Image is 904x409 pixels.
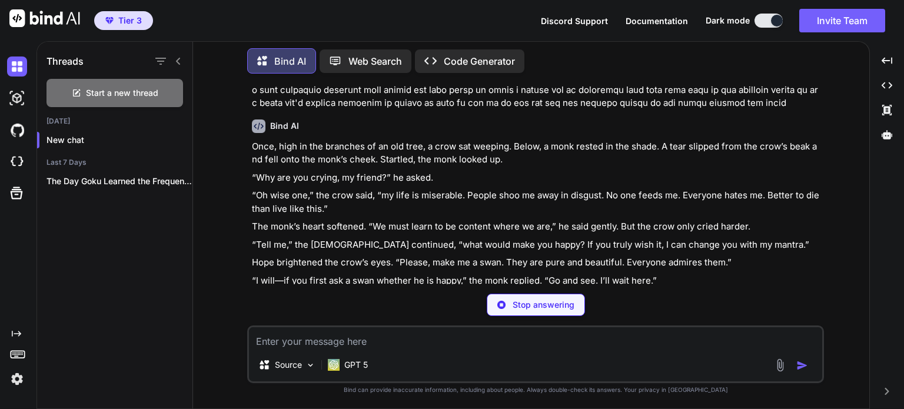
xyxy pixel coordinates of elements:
img: Pick Models [305,360,315,370]
h2: Last 7 Days [37,158,192,167]
img: darkAi-studio [7,88,27,108]
img: icon [796,360,808,371]
p: Source [275,359,302,371]
h1: Threads [46,54,84,68]
span: Documentation [626,16,688,26]
p: The Day Goku Learned the Frequency of... [46,175,192,187]
h2: [DATE] [37,117,192,126]
img: premium [105,17,114,24]
p: GPT 5 [344,359,368,371]
button: Documentation [626,15,688,27]
p: Bind can provide inaccurate information, including about people. Always double-check its answers.... [247,385,824,394]
img: Bind AI [9,9,80,27]
p: Stop answering [513,299,574,311]
p: “I will—if you first ask a swan whether he is happy,” the monk replied. “Go and see. I’ll wait he... [252,274,822,288]
p: “Tell me,” the [DEMOGRAPHIC_DATA] continued, “what would make you happy? If you truly wish it, I ... [252,238,822,252]
p: “Oh wise one,” the crow said, “my life is miserable. People shoo me away in disgust. No one feeds... [252,189,822,215]
button: Discord Support [541,15,608,27]
img: attachment [773,358,787,372]
img: settings [7,369,27,389]
img: darkChat [7,56,27,77]
button: Invite Team [799,9,885,32]
p: Code Generator [444,54,515,68]
p: Web Search [348,54,402,68]
p: “Why are you crying, my friend?” he asked. [252,171,822,185]
p: New chat [46,134,192,146]
img: GPT 5 [328,359,340,371]
p: Bind AI [274,54,306,68]
p: Hope brightened the crow’s eyes. “Please, make me a swan. They are pure and beautiful. Everyone a... [252,256,822,270]
span: Discord Support [541,16,608,26]
h6: Bind AI [270,120,299,132]
p: Once, high in the branches of an old tree, a crow sat weeping. Below, a monk rested in the shade.... [252,140,822,167]
span: Start a new thread [86,87,158,99]
span: Tier 3 [118,15,142,26]
img: githubDark [7,120,27,140]
button: premiumTier 3 [94,11,153,30]
span: Dark mode [706,15,750,26]
img: cloudideIcon [7,152,27,172]
p: The monk’s heart softened. “We must learn to be content where we are,” he said gently. But the cr... [252,220,822,234]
